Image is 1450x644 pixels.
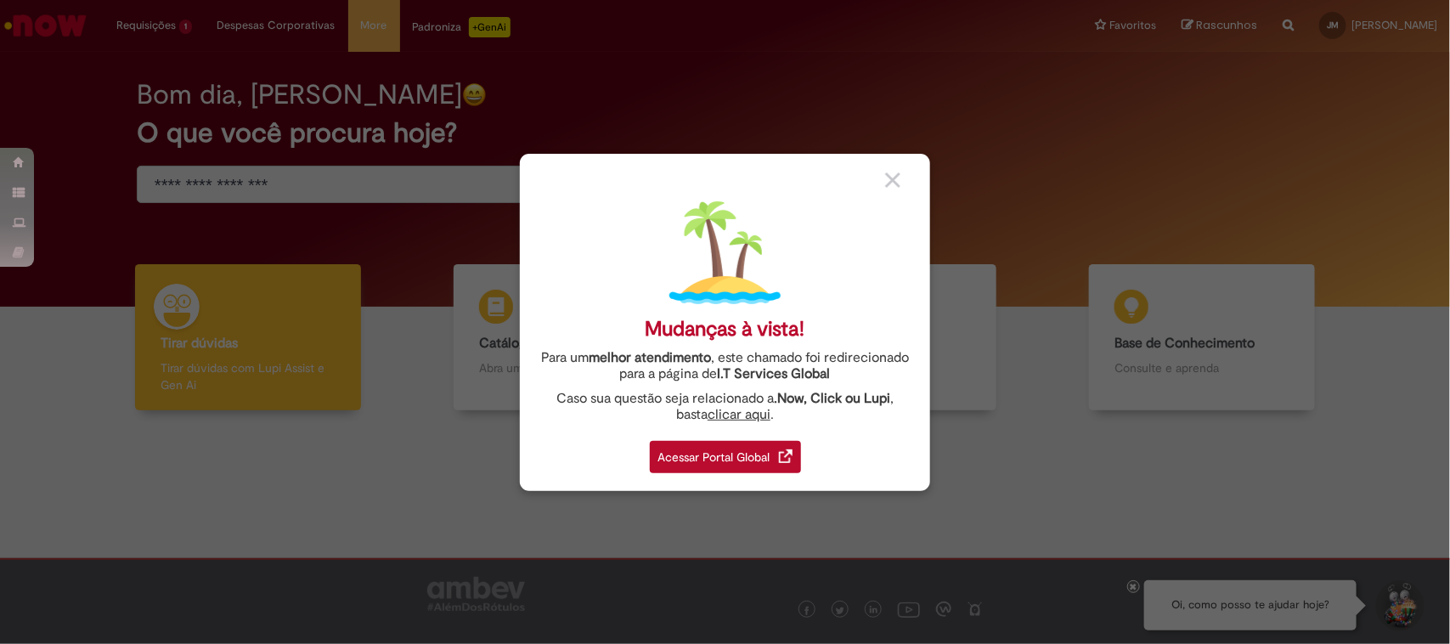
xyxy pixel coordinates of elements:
[708,397,770,423] a: clicar aqui
[646,317,805,342] div: Mudanças à vista!
[589,349,711,366] strong: melhor atendimento
[533,350,917,382] div: Para um , este chamado foi redirecionado para a página de
[718,356,831,382] a: I.T Services Global
[669,197,781,308] img: island.png
[779,449,793,463] img: redirect_link.png
[774,390,890,407] strong: .Now, Click ou Lupi
[650,432,801,473] a: Acessar Portal Global
[533,391,917,423] div: Caso sua questão seja relacionado a , basta .
[650,441,801,473] div: Acessar Portal Global
[885,172,900,188] img: close_button_grey.png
